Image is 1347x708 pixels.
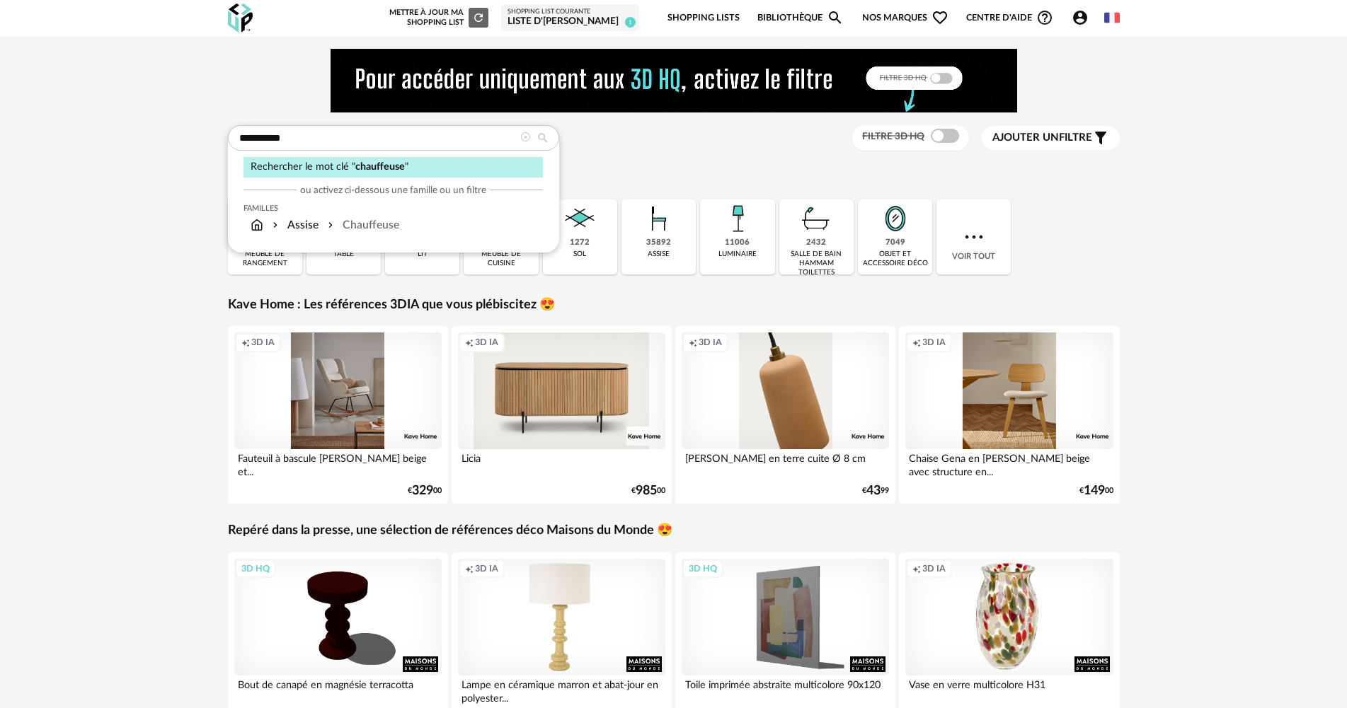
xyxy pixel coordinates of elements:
[992,132,1059,143] span: Ajouter un
[636,486,657,496] span: 985
[408,486,442,496] div: € 00
[458,675,666,704] div: Lampe en céramique marron et abat-jour en polyester...
[1072,9,1095,26] span: Account Circle icon
[961,224,987,250] img: more.7b13dc1.svg
[234,675,442,704] div: Bout de canapé en magnésie terracotta
[570,238,590,248] div: 1272
[241,337,250,348] span: Creation icon
[465,337,474,348] span: Creation icon
[689,337,697,348] span: Creation icon
[355,161,405,172] span: chauffeuse
[1104,10,1120,25] img: fr
[648,250,670,259] div: assise
[1036,9,1053,26] span: Help Circle Outline icon
[235,559,276,578] div: 3D HQ
[472,13,485,21] span: Refresh icon
[905,449,1113,477] div: Chaise Gena en [PERSON_NAME] beige avec structure en...
[966,9,1053,26] span: Centre d'aideHelp Circle Outline icon
[228,523,672,539] a: Repéré dans la presse, une sélection de références déco Maisons du Monde 😍
[561,199,599,238] img: Sol.png
[418,250,428,259] div: lit
[866,486,881,496] span: 43
[982,126,1120,150] button: Ajouter unfiltre Filter icon
[508,8,633,28] a: Shopping List courante Liste d'[PERSON_NAME] 1
[300,184,486,197] span: ou activez ci-dessous une famille ou un filtre
[640,199,678,238] img: Assise.png
[936,199,1011,274] div: Voir tout
[631,486,665,496] div: € 00
[784,250,849,277] div: salle de bain hammam toilettes
[243,204,543,214] div: Familles
[232,250,298,268] div: meuble de rangement
[1092,129,1109,146] span: Filter icon
[468,250,534,268] div: meuble de cuisine
[234,449,442,477] div: Fauteuil à bascule [PERSON_NAME] beige et...
[412,486,433,496] span: 329
[675,326,896,504] a: Creation icon 3D IA [PERSON_NAME] en terre cuite Ø 8 cm €4399
[251,217,263,233] img: svg+xml;base64,PHN2ZyB3aWR0aD0iMTYiIGhlaWdodD0iMTciIHZpZXdCb3g9IjAgMCAxNiAxNyIgZmlsbD0ibm9uZSIgeG...
[922,563,946,574] span: 3D IA
[228,326,449,504] a: Creation icon 3D IA Fauteuil à bascule [PERSON_NAME] beige et... €32900
[1084,486,1105,496] span: 149
[862,250,928,268] div: objet et accessoire déco
[625,17,636,28] span: 1
[797,199,835,238] img: Salle%20de%20bain.png
[718,250,757,259] div: luminaire
[508,8,633,16] div: Shopping List courante
[1079,486,1113,496] div: € 00
[992,131,1092,145] span: filtre
[682,449,890,477] div: [PERSON_NAME] en terre cuite Ø 8 cm
[682,559,723,578] div: 3D HQ
[465,563,474,574] span: Creation icon
[243,157,543,178] div: Rechercher le mot clé " "
[862,486,889,496] div: € 99
[757,1,844,35] a: BibliothèqueMagnify icon
[475,337,498,348] span: 3D IA
[725,238,750,248] div: 11006
[270,217,319,233] div: Assise
[876,199,915,238] img: Miroir.png
[827,9,844,26] span: Magnify icon
[270,217,281,233] img: svg+xml;base64,PHN2ZyB3aWR0aD0iMTYiIGhlaWdodD0iMTYiIHZpZXdCb3g9IjAgMCAxNiAxNiIgZmlsbD0ibm9uZSIgeG...
[458,449,666,477] div: Licia
[932,9,948,26] span: Heart Outline icon
[699,337,722,348] span: 3D IA
[646,238,671,248] div: 35892
[333,250,354,259] div: table
[228,4,253,33] img: OXP
[251,337,275,348] span: 3D IA
[573,250,586,259] div: sol
[386,8,488,28] div: Mettre à jour ma Shopping List
[452,326,672,504] a: Creation icon 3D IA Licia €98500
[862,1,948,35] span: Nos marques
[228,297,555,313] a: Kave Home : Les références 3DIA que vous plébiscitez 😍
[899,326,1120,504] a: Creation icon 3D IA Chaise Gena en [PERSON_NAME] beige avec structure en... €14900
[331,49,1017,112] img: NEW%20NEW%20HQ%20NEW_V1.gif
[718,199,757,238] img: Luminaire.png
[1072,9,1089,26] span: Account Circle icon
[862,132,924,141] span: Filtre 3D HQ
[905,675,1113,704] div: Vase en verre multicolore H31
[508,16,633,28] div: Liste d'[PERSON_NAME]
[806,238,826,248] div: 2432
[922,337,946,348] span: 3D IA
[667,1,740,35] a: Shopping Lists
[912,563,921,574] span: Creation icon
[912,337,921,348] span: Creation icon
[885,238,905,248] div: 7049
[475,563,498,574] span: 3D IA
[682,675,890,704] div: Toile imprimée abstraite multicolore 90x120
